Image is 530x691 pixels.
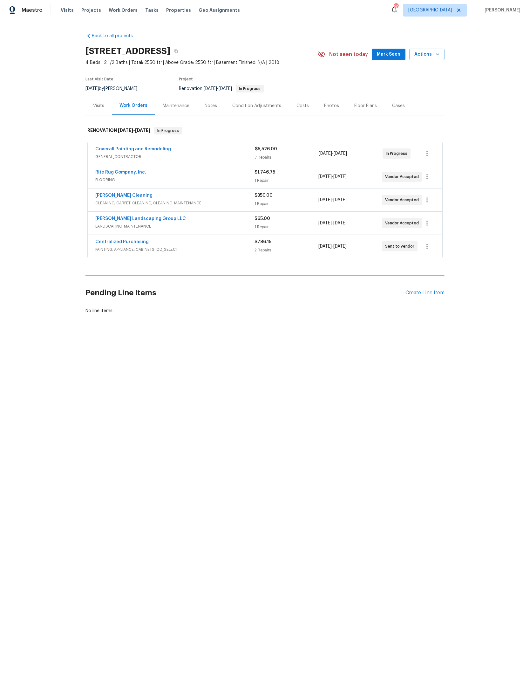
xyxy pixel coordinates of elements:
[170,45,182,57] button: Copy Address
[255,201,318,207] div: 1 Repair
[329,51,368,58] span: Not seen today
[166,7,191,13] span: Properties
[22,7,43,13] span: Maestro
[386,150,410,157] span: In Progress
[354,103,377,109] div: Floor Plans
[385,220,421,226] span: Vendor Accepted
[85,86,99,91] span: [DATE]
[333,221,347,225] span: [DATE]
[155,127,181,134] span: In Progress
[205,103,217,109] div: Notes
[95,193,153,198] a: [PERSON_NAME] Cleaning
[334,151,347,156] span: [DATE]
[255,247,318,253] div: 2 Repairs
[179,77,193,81] span: Project
[409,49,445,60] button: Actions
[135,128,150,133] span: [DATE]
[95,223,255,229] span: LANDSCAPING_MAINTENANCE
[236,87,263,91] span: In Progress
[85,33,146,39] a: Back to all projects
[377,51,400,58] span: Mark Seen
[255,154,319,161] div: 7 Repairs
[255,216,270,221] span: $65.00
[95,246,255,253] span: PAINTING, APPLIANCE, CABINETS, OD_SELECT
[318,198,332,202] span: [DATE]
[179,86,264,91] span: Renovation
[405,290,445,296] div: Create Line Item
[204,86,217,91] span: [DATE]
[394,4,398,10] div: 20
[255,193,273,198] span: $350.00
[95,216,186,221] a: [PERSON_NAME] Landscaping Group LLC
[333,198,347,202] span: [DATE]
[333,174,347,179] span: [DATE]
[255,170,275,174] span: $1,746.75
[318,174,332,179] span: [DATE]
[85,77,113,81] span: Last Visit Date
[318,244,332,249] span: [DATE]
[95,154,255,160] span: GENERAL_CONTRACTOR
[296,103,309,109] div: Costs
[372,49,405,60] button: Mark Seen
[204,86,232,91] span: -
[118,128,133,133] span: [DATE]
[93,103,104,109] div: Visits
[163,103,189,109] div: Maintenance
[85,85,145,92] div: by [PERSON_NAME]
[85,308,445,314] div: No line items.
[255,240,271,244] span: $786.15
[318,243,347,250] span: -
[85,120,445,141] div: RENOVATION [DATE]-[DATE]In Progress
[392,103,405,109] div: Cases
[95,200,255,206] span: CLEANING, CARPET_CLEANING, CLEANING_MAINTENANCE
[118,128,150,133] span: -
[319,151,332,156] span: [DATE]
[95,240,149,244] a: Centralized Purchasing
[414,51,439,58] span: Actions
[255,147,277,151] span: $5,526.00
[95,177,255,183] span: FLOORING
[318,221,332,225] span: [DATE]
[61,7,74,13] span: Visits
[85,278,405,308] h2: Pending Line Items
[119,102,147,109] div: Work Orders
[232,103,281,109] div: Condition Adjustments
[219,86,232,91] span: [DATE]
[87,127,150,134] h6: RENOVATION
[318,174,347,180] span: -
[85,59,318,66] span: 4 Beds | 2 1/2 Baths | Total: 2550 ft² | Above Grade: 2550 ft² | Basement Finished: N/A | 2018
[95,147,171,151] a: Coverall Painting and Remodeling
[199,7,240,13] span: Geo Assignments
[319,150,347,157] span: -
[318,197,347,203] span: -
[408,7,452,13] span: [GEOGRAPHIC_DATA]
[385,243,417,250] span: Sent to vendor
[255,224,318,230] div: 1 Repair
[85,48,170,54] h2: [STREET_ADDRESS]
[145,8,159,12] span: Tasks
[333,244,347,249] span: [DATE]
[109,7,138,13] span: Work Orders
[318,220,347,226] span: -
[482,7,520,13] span: [PERSON_NAME]
[385,174,421,180] span: Vendor Accepted
[81,7,101,13] span: Projects
[385,197,421,203] span: Vendor Accepted
[324,103,339,109] div: Photos
[255,177,318,184] div: 1 Repair
[95,170,146,174] a: Rite Rug Company, Inc.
